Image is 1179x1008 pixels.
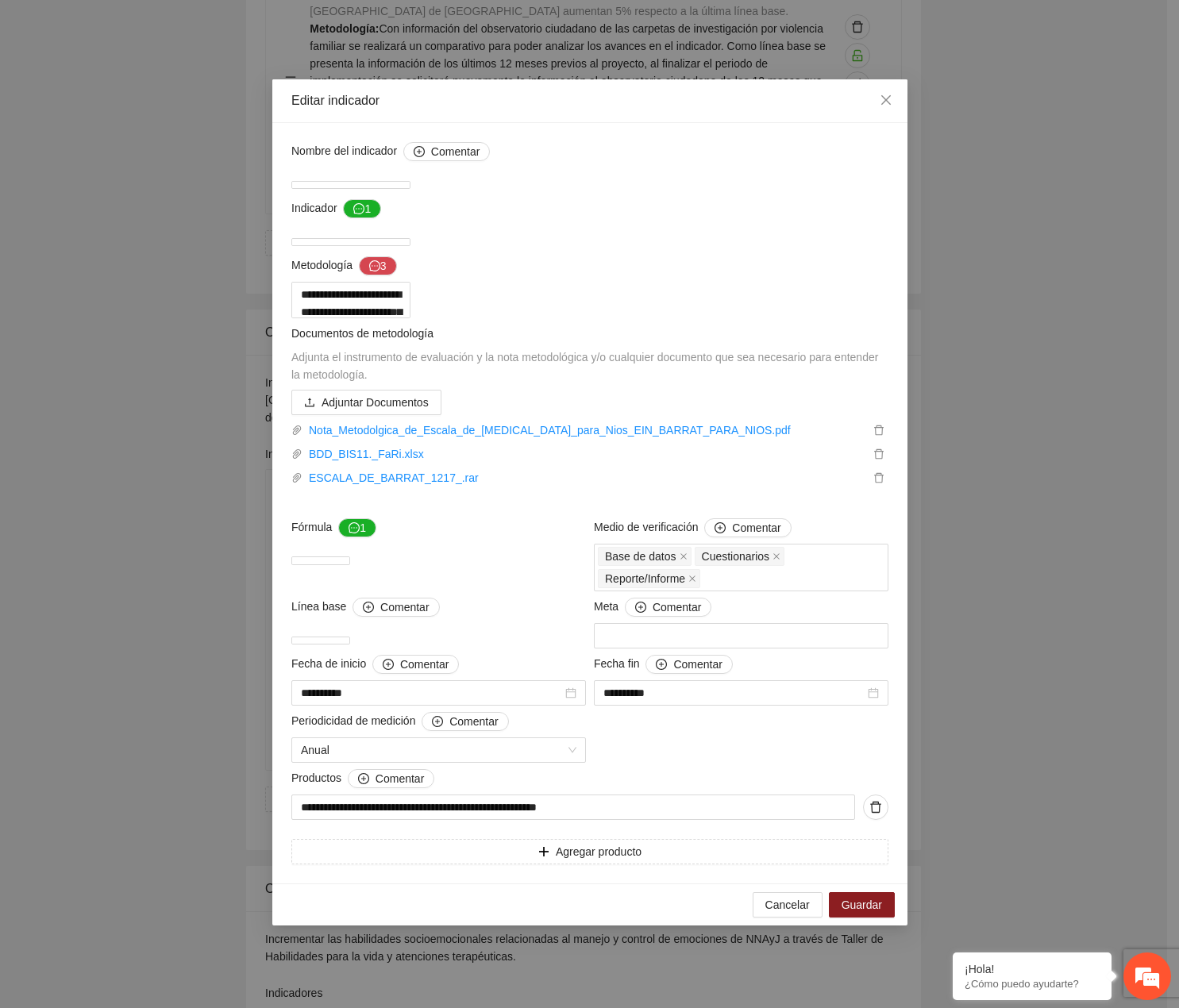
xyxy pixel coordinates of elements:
[704,518,791,537] button: Medio de verificación
[92,212,219,372] span: Estamos en línea.
[688,575,696,583] span: close
[291,712,509,731] span: Periodicidad de medición
[291,655,459,674] span: Fecha de inicio
[358,256,396,275] button: Metodología
[291,472,302,483] span: paper-clip
[865,79,907,122] button: Close
[732,519,780,537] span: Comentar
[634,602,645,614] span: plus-circle
[594,598,711,617] span: Meta
[880,94,892,106] span: close
[291,327,433,340] span: Documentos de metodología
[291,769,434,788] span: Productos
[357,773,368,786] span: plus-circle
[353,598,439,617] button: Línea base
[291,425,302,436] span: paper-clip
[291,256,397,275] span: Metodología
[302,469,869,487] a: ESCALA_DE_BARRAT_1217_.rar
[645,655,732,674] button: Fecha fin
[841,896,881,914] span: Guardar
[656,659,667,671] span: plus-circle
[413,146,424,159] span: plus-circle
[291,396,441,409] span: uploadAdjuntar Documentos
[694,547,784,566] span: Cuestionarios
[673,656,722,673] span: Comentar
[870,472,888,483] span: delete
[353,203,364,216] span: message
[302,445,869,463] a: BDD_BIS11._FaRi.xlsx
[291,351,878,381] span: Adjunta el instrumento de evaluación y la nota metodológica y/o cualquier documento que sea neces...
[291,199,381,218] span: Indicador
[765,896,809,914] span: Cancelar
[291,92,888,110] div: Editar indicador
[870,448,888,460] span: delete
[291,518,376,537] span: Fórmula
[594,655,733,674] span: Fecha fin
[291,839,888,864] button: plusAgregar producto
[8,433,302,489] textarea: Escriba su mensaje y pulse “Intro”
[347,769,433,788] button: Productos
[679,552,687,560] span: close
[322,394,429,411] span: Adjuntar Documentos
[537,846,549,859] span: plus
[422,712,508,731] button: Periodicidad de medición
[598,569,700,588] span: Reporte/Informe
[701,548,769,565] span: Cuestionarios
[375,770,423,787] span: Comentar
[594,518,792,537] span: Medio de verificación
[302,421,869,439] a: Nota_Metodolgica_de_Escala_de_[MEDICAL_DATA]_para_Nios_EIN_BARRAT_PARA_NIOS.pdf
[432,716,443,729] span: plus-circle
[869,469,888,487] button: delete
[349,522,360,535] span: message
[605,548,676,565] span: Base de datos
[864,801,888,814] span: delete
[863,794,888,820] button: delete
[382,659,393,671] span: plus-circle
[773,552,780,560] span: close
[965,963,1100,975] div: ¡Hola!
[715,522,726,535] span: plus-circle
[869,421,888,439] button: delete
[870,425,888,436] span: delete
[301,738,576,762] span: Anual
[449,713,498,730] span: Comentar
[652,598,700,616] span: Comentar
[598,547,692,566] span: Base de datos
[624,598,711,617] button: Meta
[338,518,376,537] button: Fórmula
[83,81,267,102] div: Chatee con nosotros ahora
[752,892,822,918] button: Cancelar
[291,448,302,460] span: paper-clip
[291,142,490,161] span: Nombre del indicador
[430,143,479,160] span: Comentar
[380,598,429,616] span: Comentar
[828,892,894,918] button: Guardar
[965,978,1100,990] p: ¿Cómo puedo ayudarte?
[363,602,374,614] span: plus-circle
[555,843,641,860] span: Agregar producto
[291,390,441,415] button: uploadAdjuntar Documentos
[343,199,381,218] button: Indicador
[869,445,888,463] button: delete
[260,8,299,46] div: Minimizar ventana de chat en vivo
[368,260,380,273] span: message
[605,570,685,587] span: Reporte/Informe
[403,142,489,161] button: Nombre del indicador
[372,655,458,674] button: Fecha de inicio
[399,656,448,673] span: Comentar
[304,397,315,410] span: upload
[291,598,440,617] span: Línea base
